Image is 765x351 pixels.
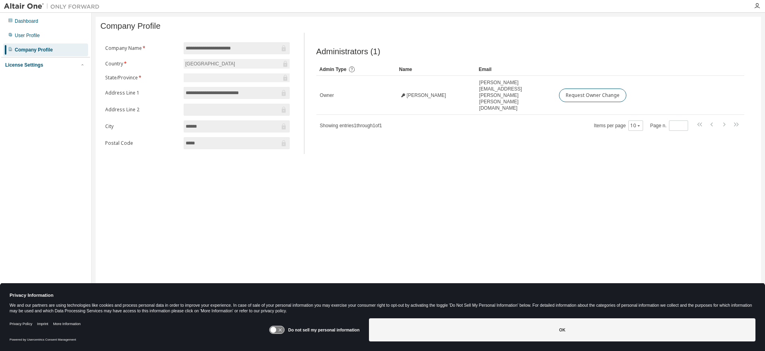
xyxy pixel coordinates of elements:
span: Admin Type [320,67,347,72]
label: City [105,123,179,130]
div: Company Profile [15,47,53,53]
div: Email [479,63,552,76]
button: Request Owner Change [559,89,626,102]
label: Address Line 2 [105,106,179,113]
span: Administrators (1) [316,47,381,56]
span: Company Profile [100,22,161,31]
button: 10 [630,122,641,129]
div: [GEOGRAPHIC_DATA] [184,59,236,68]
span: [PERSON_NAME][EMAIL_ADDRESS][PERSON_NAME][PERSON_NAME][DOMAIN_NAME] [479,79,552,111]
label: Postal Code [105,140,179,146]
span: Page n. [650,120,688,131]
div: License Settings [5,62,43,68]
span: [PERSON_NAME] [407,92,446,99]
label: Country [105,61,179,67]
label: Address Line 1 [105,90,179,96]
div: Dashboard [15,18,38,24]
span: Items per page [594,120,643,131]
div: [GEOGRAPHIC_DATA] [184,59,290,69]
label: Company Name [105,45,179,51]
label: State/Province [105,75,179,81]
div: Name [399,63,473,76]
div: User Profile [15,32,40,39]
span: Owner [320,92,334,99]
span: Showing entries 1 through 1 of 1 [320,123,382,128]
img: Altair One [4,2,104,10]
